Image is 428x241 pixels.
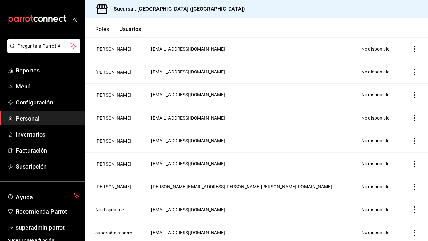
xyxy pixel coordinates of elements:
[95,115,131,121] button: [PERSON_NAME]
[411,92,418,98] button: actions
[95,161,131,167] button: [PERSON_NAME]
[357,175,401,198] td: No disponible
[95,184,131,190] button: [PERSON_NAME]
[357,83,401,106] td: No disponible
[95,138,131,144] button: [PERSON_NAME]
[109,5,245,13] h3: Sucursal: [GEOGRAPHIC_DATA] ([GEOGRAPHIC_DATA])
[16,162,79,171] span: Suscripción
[16,223,79,232] span: superadmin parrot
[151,230,225,235] span: [EMAIL_ADDRESS][DOMAIN_NAME]
[151,138,225,143] span: [EMAIL_ADDRESS][DOMAIN_NAME]
[95,206,124,213] button: No disponible
[119,26,141,37] button: Usuarios
[95,92,131,98] button: [PERSON_NAME]
[16,130,79,139] span: Inventarios
[411,69,418,75] button: actions
[411,161,418,167] button: actions
[151,46,225,52] span: [EMAIL_ADDRESS][DOMAIN_NAME]
[411,115,418,121] button: actions
[411,184,418,190] button: actions
[411,206,418,213] button: actions
[151,207,225,212] span: [EMAIL_ADDRESS][DOMAIN_NAME]
[95,46,131,52] button: [PERSON_NAME]
[16,207,79,216] span: Recomienda Parrot
[95,26,109,37] button: Roles
[357,198,401,221] td: No disponible
[411,138,418,144] button: actions
[357,60,401,83] td: No disponible
[18,43,70,50] span: Pregunta a Parrot AI
[16,98,79,107] span: Configuración
[151,115,225,120] span: [EMAIL_ADDRESS][DOMAIN_NAME]
[95,69,131,75] button: [PERSON_NAME]
[16,82,79,91] span: Menú
[95,26,141,37] div: navigation tabs
[16,146,79,155] span: Facturación
[357,152,401,175] td: No disponible
[16,192,71,200] span: Ayuda
[411,230,418,236] button: actions
[357,106,401,129] td: No disponible
[72,17,77,22] button: open_drawer_menu
[151,92,225,97] span: [EMAIL_ADDRESS][DOMAIN_NAME]
[357,38,401,60] td: No disponible
[16,114,79,123] span: Personal
[16,66,79,75] span: Reportes
[5,47,80,54] a: Pregunta a Parrot AI
[7,39,80,53] button: Pregunta a Parrot AI
[151,69,225,74] span: [EMAIL_ADDRESS][DOMAIN_NAME]
[357,129,401,152] td: No disponible
[95,230,134,236] button: superadmin parrot
[411,46,418,52] button: actions
[151,161,225,166] span: [EMAIL_ADDRESS][DOMAIN_NAME]
[151,184,332,189] span: [PERSON_NAME][EMAIL_ADDRESS][PERSON_NAME][PERSON_NAME][DOMAIN_NAME]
